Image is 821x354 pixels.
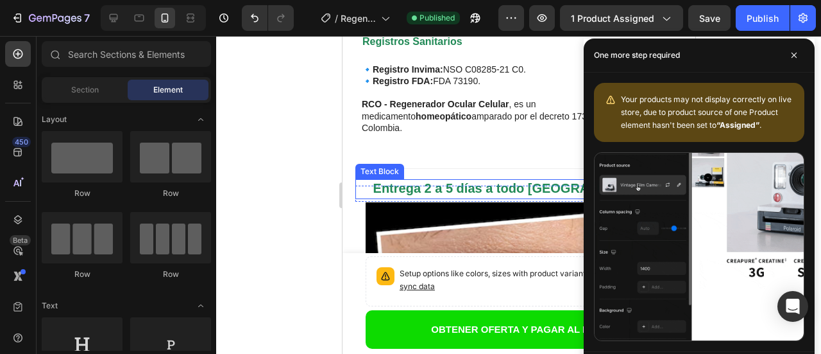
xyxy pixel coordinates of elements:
div: Row [130,188,211,199]
p: One more step required [594,49,680,62]
button: Publish [736,5,790,31]
div: Open Intercom Messenger [777,291,808,322]
div: Row [130,269,211,280]
span: 1 product assigned [571,12,654,25]
span: Save [699,13,720,24]
div: Beta [10,235,31,245]
input: Search Sections & Elements [42,41,211,67]
span: Text [42,300,58,312]
iframe: Design area [343,36,695,354]
div: Undo/Redo [242,5,294,31]
span: Your products may not display correctly on live store, due to product source of one Product eleme... [621,94,791,130]
button: Save [688,5,731,31]
span: Layout [42,114,67,125]
p: 7 [84,10,90,26]
div: Publish [747,12,779,25]
span: Toggle open [190,296,211,316]
div: Row [42,269,123,280]
span: Published [419,12,455,24]
span: Section [71,84,99,96]
div: Row [42,188,123,199]
b: “Assigned” [716,120,759,130]
div: 450 [12,137,31,147]
button: 1 product assigned [560,5,683,31]
span: Element [153,84,183,96]
span: Regenerador Celular Ocular [341,12,376,25]
button: 7 [5,5,96,31]
span: / [335,12,338,25]
span: Toggle open [190,109,211,130]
